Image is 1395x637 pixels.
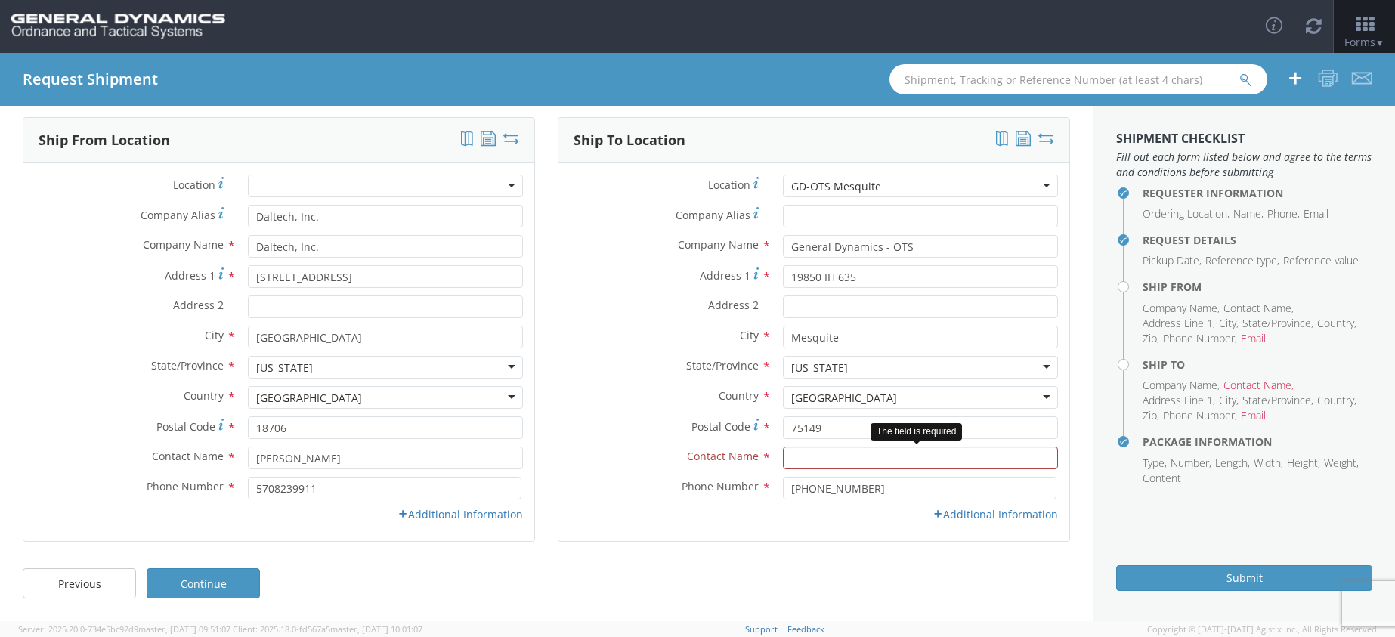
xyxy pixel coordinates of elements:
[141,208,215,222] span: Company Alias
[1254,456,1283,471] li: Width
[1317,393,1356,408] li: Country
[1143,187,1372,199] h4: Requester Information
[1242,393,1313,408] li: State/Province
[686,358,759,373] span: State/Province
[152,449,224,463] span: Contact Name
[1116,565,1372,591] button: Submit
[1143,436,1372,447] h4: Package Information
[933,507,1058,521] a: Additional Information
[256,391,362,406] div: [GEOGRAPHIC_DATA]
[1147,623,1377,635] span: Copyright © [DATE]-[DATE] Agistix Inc., All Rights Reserved
[740,328,759,342] span: City
[791,179,881,194] div: GD-OTS Mesquite
[173,298,224,312] span: Address 2
[156,419,215,434] span: Postal Code
[397,507,523,521] a: Additional Information
[1143,206,1230,221] li: Ordering Location
[1116,132,1372,146] h3: Shipment Checklist
[39,133,170,148] h3: Ship From Location
[330,623,422,635] span: master, [DATE] 10:01:07
[1219,393,1239,408] li: City
[1267,206,1300,221] li: Phone
[676,208,750,222] span: Company Alias
[708,298,759,312] span: Address 2
[791,360,848,376] div: [US_STATE]
[1143,378,1220,393] li: Company Name
[1143,316,1215,331] li: Address Line 1
[256,360,313,376] div: [US_STATE]
[1242,316,1313,331] li: State/Province
[143,237,224,252] span: Company Name
[1233,206,1264,221] li: Name
[147,479,224,493] span: Phone Number
[708,178,750,192] span: Location
[1143,331,1159,346] li: Zip
[1241,408,1266,423] li: Email
[791,391,897,406] div: [GEOGRAPHIC_DATA]
[1317,316,1356,331] li: Country
[1143,393,1215,408] li: Address Line 1
[165,268,215,283] span: Address 1
[1219,316,1239,331] li: City
[1304,206,1328,221] li: Email
[691,419,750,434] span: Postal Code
[1223,301,1294,316] li: Contact Name
[1163,408,1237,423] li: Phone Number
[682,479,759,493] span: Phone Number
[11,14,225,39] img: gd-ots-0c3321f2eb4c994f95cb.png
[1116,150,1372,180] span: Fill out each form listed below and agree to the terms and conditions before submitting
[18,623,230,635] span: Server: 2025.20.0-734e5bc92d9
[1283,253,1359,268] li: Reference value
[574,133,685,148] h3: Ship To Location
[23,568,136,598] a: Previous
[719,388,759,403] span: Country
[1143,281,1372,292] h4: Ship From
[1143,301,1220,316] li: Company Name
[1143,456,1167,471] li: Type
[138,623,230,635] span: master, [DATE] 09:51:07
[173,178,215,192] span: Location
[1215,456,1250,471] li: Length
[1287,456,1320,471] li: Height
[1241,331,1266,346] li: Email
[151,358,224,373] span: State/Province
[745,623,778,635] a: Support
[1223,378,1294,393] li: Contact Name
[1171,456,1211,471] li: Number
[871,423,962,441] div: The field is required
[1375,36,1384,49] span: ▼
[1143,408,1159,423] li: Zip
[1143,253,1202,268] li: Pickup Date
[1143,471,1181,486] li: Content
[1344,35,1384,49] span: Forms
[1324,456,1359,471] li: Weight
[787,623,824,635] a: Feedback
[1163,331,1237,346] li: Phone Number
[889,64,1267,94] input: Shipment, Tracking or Reference Number (at least 4 chars)
[700,268,750,283] span: Address 1
[184,388,224,403] span: Country
[1205,253,1279,268] li: Reference type
[1143,234,1372,246] h4: Request Details
[23,71,158,88] h4: Request Shipment
[678,237,759,252] span: Company Name
[205,328,224,342] span: City
[1143,359,1372,370] h4: Ship To
[233,623,422,635] span: Client: 2025.18.0-fd567a5
[147,568,260,598] a: Continue
[687,449,759,463] span: Contact Name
